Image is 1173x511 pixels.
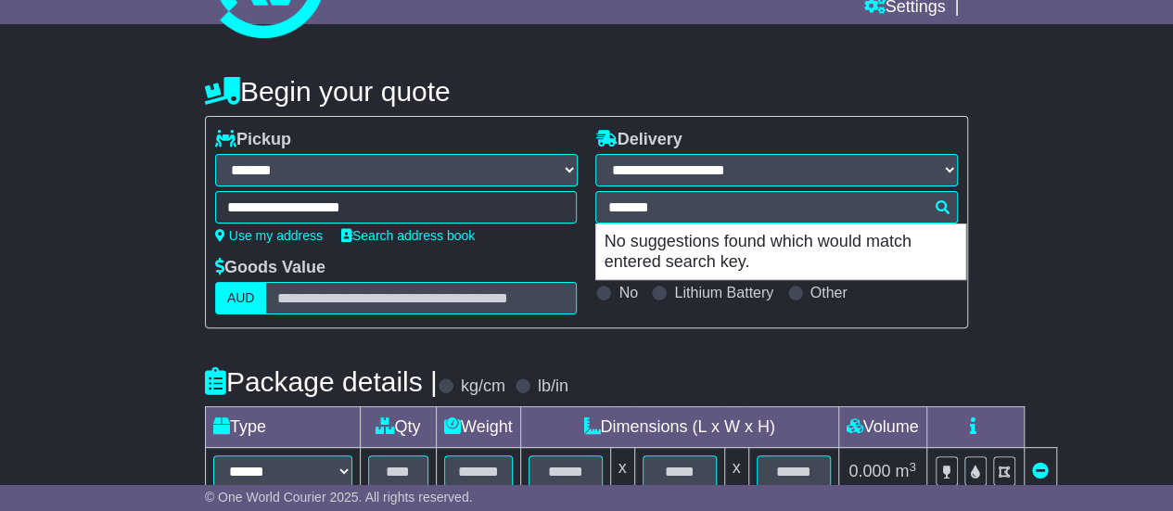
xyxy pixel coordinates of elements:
label: Delivery [595,130,682,150]
typeahead: Please provide city [595,191,958,224]
span: © One World Courier 2025. All rights reserved. [205,490,473,505]
label: Pickup [215,130,291,150]
td: x [724,448,748,496]
label: Lithium Battery [674,284,773,301]
label: Goods Value [215,258,325,278]
label: kg/cm [461,377,505,397]
td: Volume [838,407,926,448]
label: Other [810,284,848,301]
td: x [610,448,634,496]
p: No suggestions found which would match entered search key. [596,224,965,279]
a: Search address book [341,228,475,243]
sup: 3 [909,460,916,474]
td: Qty [360,407,436,448]
td: Weight [436,407,520,448]
label: lb/in [538,377,568,397]
span: m [895,462,916,480]
a: Use my address [215,228,323,243]
h4: Package details | [205,366,438,397]
td: Type [205,407,360,448]
span: 0.000 [848,462,890,480]
a: Remove this item [1032,462,1049,480]
label: AUD [215,282,267,314]
td: Dimensions (L x W x H) [520,407,838,448]
label: No [618,284,637,301]
h4: Begin your quote [205,76,968,107]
